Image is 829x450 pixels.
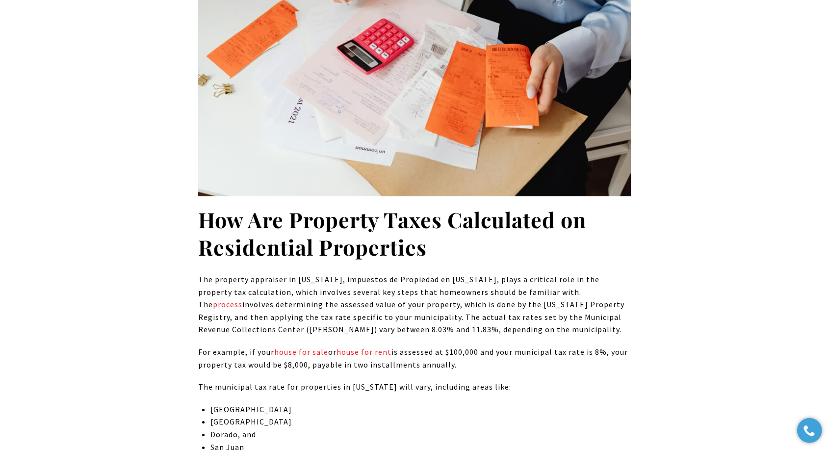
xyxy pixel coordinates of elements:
[210,429,256,439] span: Dorado, and
[198,274,599,309] span: The property appraiser in [US_STATE], impuestos de Propiedad en [US_STATE], plays a critical role...
[210,417,292,426] span: [GEOGRAPHIC_DATA]
[210,404,292,414] span: [GEOGRAPHIC_DATA]
[213,299,242,309] span: process
[198,347,628,370] span: For example, if your or is assessed at $100,000 and your municipal tax rate is 8%, your property ...
[198,205,586,261] strong: How Are Property Taxes Calculated on Residential Properties
[198,382,511,392] span: The municipal tax rate for properties in [US_STATE] will vary, including areas like:
[337,347,391,357] a: house for rent - open in a new tab
[198,299,624,334] span: involves determining the assessed value of your property, which is done by the [US_STATE] Propert...
[274,347,328,357] a: house for sale - open in a new tab
[213,299,242,309] a: process - open in a new tab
